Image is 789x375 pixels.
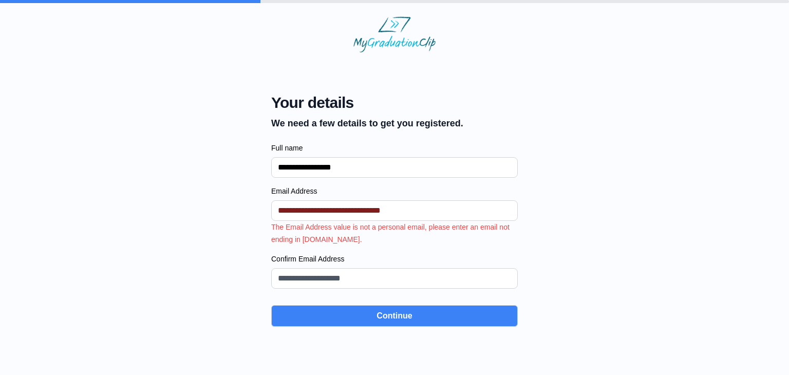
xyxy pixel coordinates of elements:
span: Your details [271,93,463,112]
img: MyGraduationClip [353,16,436,52]
button: Continue [271,305,518,327]
label: Email Address [271,186,518,196]
label: Confirm Email Address [271,254,518,264]
label: Full name [271,143,518,153]
p: We need a few details to get you registered. [271,116,463,130]
span: The Email Address value is not a personal email, please enter an email not ending in [DOMAIN_NAME]. [271,223,510,243]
